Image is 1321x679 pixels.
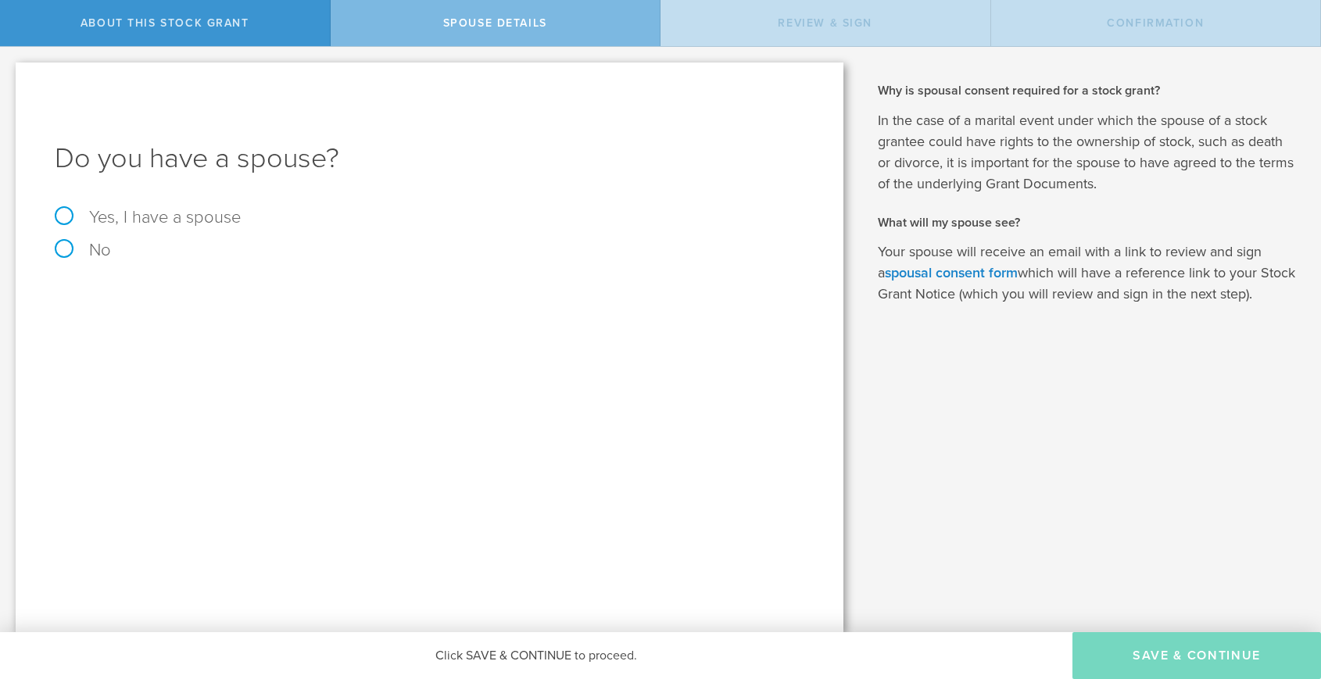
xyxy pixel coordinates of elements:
p: Your spouse will receive an email with a link to review and sign a which will have a reference li... [878,241,1298,305]
h2: What will my spouse see? [878,214,1298,231]
span: Confirmation [1107,16,1204,30]
a: spousal consent form [885,264,1018,281]
label: No [55,241,804,259]
button: Save & Continue [1072,632,1321,679]
p: In the case of a marital event under which the spouse of a stock grantee could have rights to the... [878,110,1298,195]
span: Review & Sign [778,16,872,30]
h2: Why is spousal consent required for a stock grant? [878,82,1298,99]
span: About this stock grant [81,16,249,30]
label: Yes, I have a spouse [55,209,804,226]
span: Spouse Details [443,16,547,30]
h1: Do you have a spouse? [55,140,804,177]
